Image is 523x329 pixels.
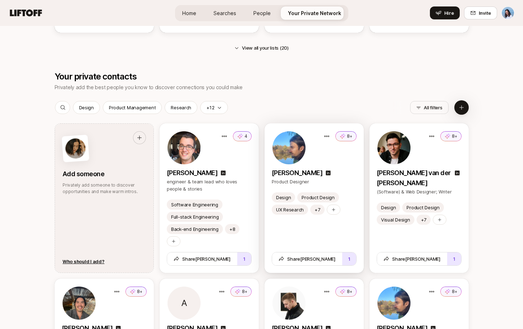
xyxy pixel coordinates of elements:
a: People [248,6,276,20]
img: b678d3b5_0214_4539_8c86_a8bc6885da36.jpg [272,287,306,320]
button: 1 [342,252,356,265]
img: Dan Tase [502,7,514,19]
p: +7 [421,216,426,223]
a: Home [176,6,202,20]
img: 6a30bde6_9a81_45da_a8b3_f75bcd065425.jpg [272,131,306,164]
span: Hire [444,9,454,17]
span: Your Private Network [288,9,341,17]
span: Share [PERSON_NAME] [174,255,230,262]
p: Design [276,194,291,201]
p: 8+ [137,288,142,295]
button: 8+ [125,287,147,297]
span: Share [PERSON_NAME] [384,255,440,262]
p: Product Management [109,104,156,111]
img: 4b0ae8c5_185f_42c2_8215_be001b66415a.jpg [377,131,410,164]
p: Visual Design [381,216,410,223]
button: Hire [430,6,460,19]
p: Design [79,104,94,111]
button: 8+ [440,131,462,141]
span: Home [182,9,196,17]
div: Who should I add? [63,258,105,265]
p: +7 [315,206,320,213]
button: 8+ [335,287,357,297]
p: Add someone [63,169,146,179]
p: 8+ [347,288,352,295]
button: Invite [464,6,497,19]
button: 8+ [440,287,462,297]
a: Your Private Network [282,6,347,20]
p: Product Design [302,194,334,201]
p: 8+ [347,133,352,140]
a: 4[PERSON_NAME]engineer & team lead who loves people & storiesSoftware EngineeringFull-stack Engin... [160,123,259,273]
p: 8+ [242,288,247,295]
button: 4 [233,131,252,141]
p: [PERSON_NAME] [167,168,217,178]
button: 1 [237,252,251,265]
p: 8+ [452,133,457,140]
span: People [253,9,271,17]
button: 1 [447,252,461,265]
img: c551205c_2ef0_4c80_93eb_6f7da1791649.jpg [168,131,201,164]
p: Privately add the best people you know to discover connections you could make [55,83,243,92]
p: [PERSON_NAME] [272,168,322,178]
img: 6a30bde6_9a81_45da_a8b3_f75bcd065425.jpg [377,287,410,320]
button: Share[PERSON_NAME] [272,252,342,265]
p: Your private contacts [55,72,243,82]
span: Searches [214,9,236,17]
p: Research [171,104,191,111]
button: View all your lists (20) [229,41,294,54]
span: Share [PERSON_NAME] [279,255,335,262]
p: A [181,299,187,307]
p: Product Designer [272,178,357,185]
p: Software Engineering [171,201,218,208]
p: Back-end Engineering [171,225,219,233]
p: engineer & team lead who loves people & stories [167,178,252,192]
p: 4 [244,133,247,140]
p: Design [381,204,396,211]
p: Full-stack Engineering [171,213,219,220]
p: 8+ [452,288,457,295]
p: (Software) & Web Designer; Writer [377,188,462,195]
button: Share[PERSON_NAME] [167,252,237,265]
img: woman-with-black-hair.jpg [65,138,86,159]
a: 8+[PERSON_NAME]Product DesignerDesignProduct DesignUX Research+7Share[PERSON_NAME]1 [265,123,364,273]
a: Searches [208,6,242,20]
span: Invite [479,9,491,17]
button: 8+ [230,287,252,297]
button: 8+ [335,131,357,141]
button: Share[PERSON_NAME] [377,252,447,265]
p: +12 [206,104,214,111]
p: Product Design [407,204,439,211]
button: +12 [200,101,228,114]
p: UX Research [276,206,304,213]
a: 8+[PERSON_NAME] van der [PERSON_NAME](Software) & Web Designer; WriterDesignProduct DesignVisual ... [370,123,469,273]
img: 8994a476_064a_42ab_81d5_5ef98a6ab92d.jpg [63,287,96,320]
button: All filters [410,101,448,114]
p: [PERSON_NAME] van der [PERSON_NAME] [377,168,451,188]
p: Privately add someone to discover opportunities and make warm intros. [63,182,146,195]
button: Dan Tase [501,6,514,19]
p: +8 [229,225,235,233]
